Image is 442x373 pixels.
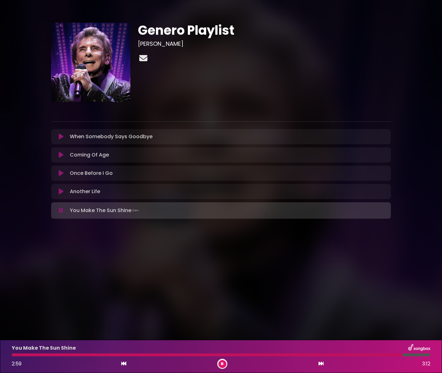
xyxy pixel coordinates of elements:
p: Once Before I Go [70,169,113,177]
p: Coming Of Age [70,151,109,159]
p: You Make The Sun Shine [70,206,140,215]
p: When Somebody Says Goodbye [70,133,152,140]
p: Another Life [70,188,100,195]
img: 6qwFYesTPurQnItdpMxg [51,23,130,102]
h3: [PERSON_NAME] [138,40,391,47]
img: waveform4.gif [131,206,140,215]
h1: Genero Playlist [138,23,391,38]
